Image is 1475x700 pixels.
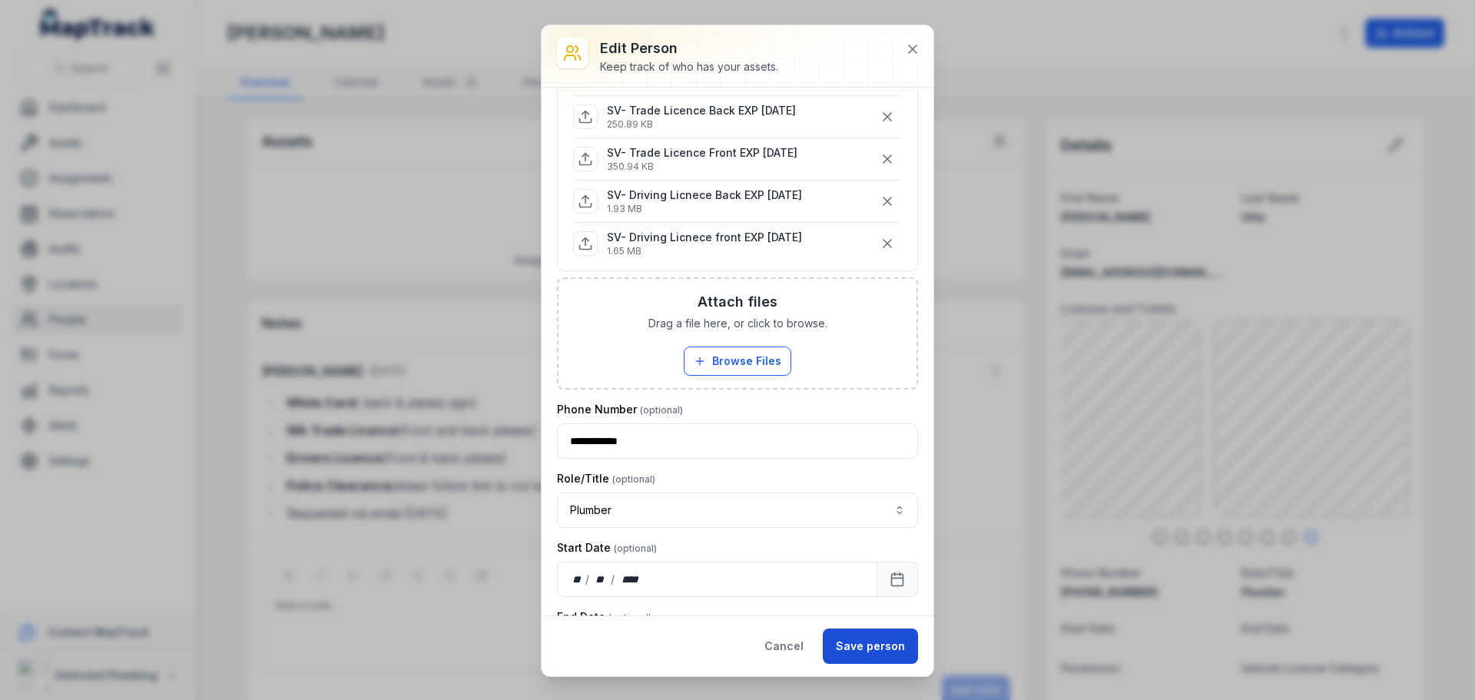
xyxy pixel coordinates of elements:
[607,161,797,173] p: 350.94 KB
[557,609,651,625] label: End Date
[616,572,645,587] div: year,
[607,187,802,203] p: SV- Driving Licnece Back EXP [DATE]
[611,572,616,587] div: /
[557,402,683,417] label: Phone Number
[607,203,802,215] p: 1.93 MB
[877,562,918,597] button: Calendar
[607,230,802,245] p: SV- Driving Licnece front EXP [DATE]
[585,572,591,587] div: /
[600,59,778,75] div: Keep track of who has your assets.
[684,347,791,376] button: Browse Files
[607,245,802,257] p: 1.65 MB
[600,38,778,59] h3: Edit person
[557,540,657,556] label: Start Date
[607,145,797,161] p: SV- Trade Licence Front EXP [DATE]
[570,572,585,587] div: day,
[607,118,796,131] p: 250.89 KB
[648,316,827,331] span: Drag a file here, or click to browse.
[698,291,777,313] h3: Attach files
[557,471,655,486] label: Role/Title
[607,103,796,118] p: SV- Trade Licence Back EXP [DATE]
[823,629,918,664] button: Save person
[591,572,612,587] div: month,
[557,493,918,528] button: Plumber
[751,629,817,664] button: Cancel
